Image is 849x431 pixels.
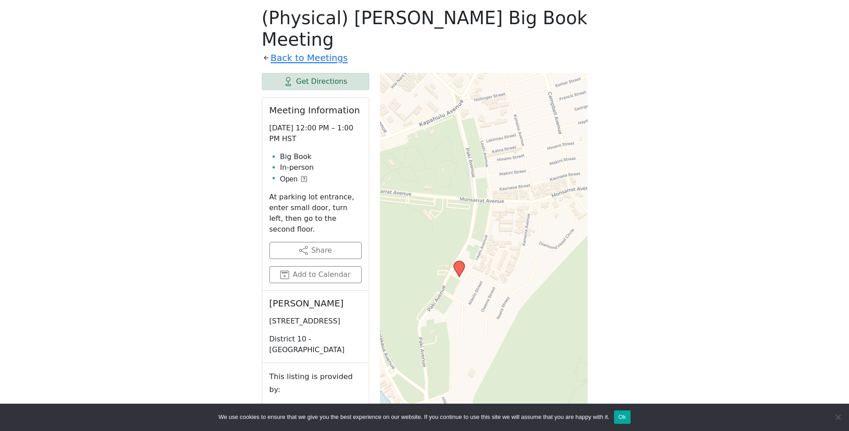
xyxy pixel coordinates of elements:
[280,151,362,162] li: Big Book
[262,7,588,50] h1: (Physical) [PERSON_NAME] Big Book Meeting
[280,174,307,185] button: Open
[218,413,609,422] span: We use cookies to ensure that we give you the best experience on our website. If you continue to ...
[269,370,362,396] small: This listing is provided by:
[269,334,362,355] p: District 10 - [GEOGRAPHIC_DATA]
[269,192,362,235] p: At parking lot entrance, enter small door, turn left, then go to the second floor.
[280,162,362,173] li: In-person
[614,410,631,424] button: Ok
[280,174,298,185] span: Open
[269,123,362,144] p: [DATE] 12:00 PM – 1:00 PM HST
[262,73,369,90] a: Get Directions
[269,298,362,309] h2: [PERSON_NAME]
[269,266,362,283] button: Add to Calendar
[269,105,362,116] h2: Meeting Information
[271,50,348,66] a: Back to Meetings
[269,242,362,259] button: Share
[833,413,842,422] span: No
[269,316,362,327] p: [STREET_ADDRESS]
